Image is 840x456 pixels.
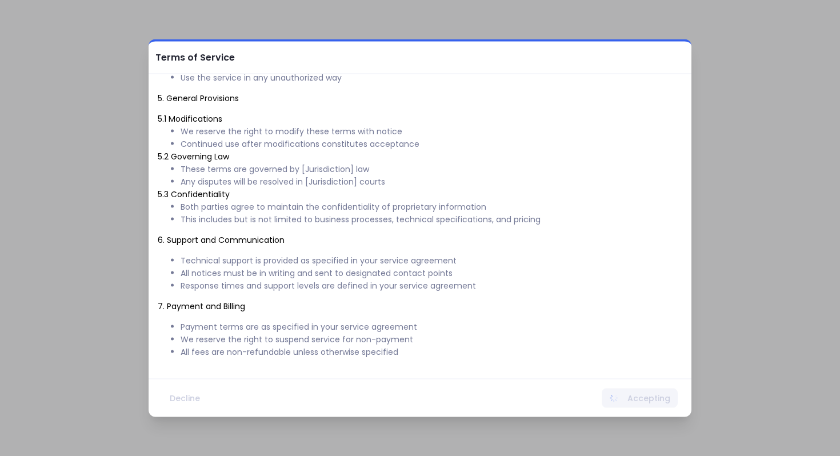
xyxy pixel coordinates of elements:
li: Technical support is provided as specified in your service agreement [181,254,682,267]
li: We reserve the right to modify these terms with notice [181,125,682,138]
h2: 6. Support and Communication [158,226,682,254]
p: 5.1 Modifications [158,113,682,125]
h2: 5. General Provisions [158,84,682,113]
li: These terms are governed by [Jurisdiction] law [181,163,682,175]
li: Payment terms are as specified in your service agreement [181,321,682,333]
h2: 7. Payment and Billing [158,292,682,321]
li: Response times and support levels are defined in your service agreement [181,279,682,292]
li: Continued use after modifications constitutes acceptance [181,138,682,150]
li: This includes but is not limited to business processes, technical specifications, and pricing [181,213,682,226]
h2: Terms of Service [149,42,235,74]
li: We reserve the right to suspend service for non-payment [181,333,682,346]
li: Both parties agree to maintain the confidentiality of proprietary information [181,201,682,213]
li: Any disputes will be resolved in [Jurisdiction] courts [181,175,682,188]
li: All fees are non-refundable unless otherwise specified [181,346,682,358]
li: All notices must be in writing and sent to designated contact points [181,267,682,279]
p: 5.2 Governing Law [158,150,682,163]
p: 5.3 Confidentiality [158,188,682,201]
li: Use the service in any unauthorized way [181,71,682,84]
